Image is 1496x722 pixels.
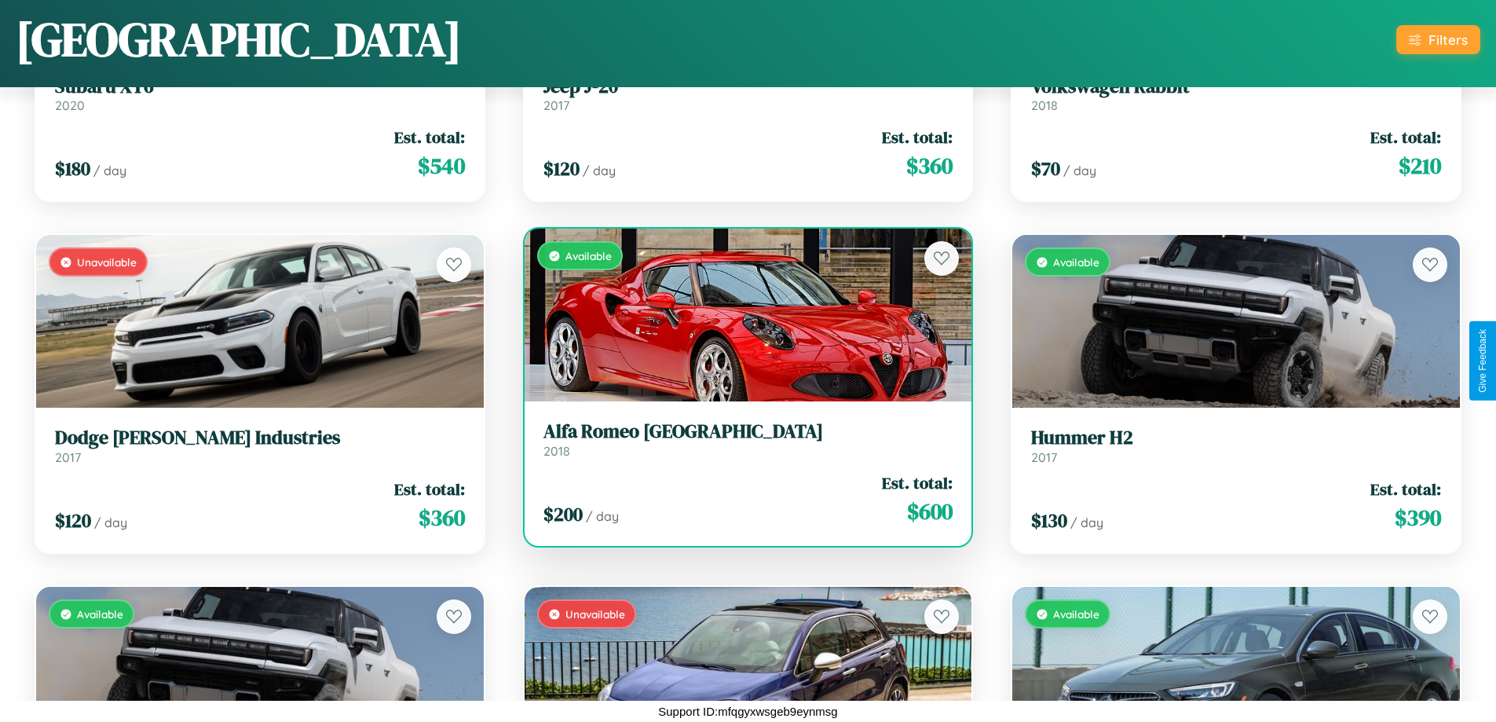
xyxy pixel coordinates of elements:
[55,427,465,449] h3: Dodge [PERSON_NAME] Industries
[1031,427,1441,449] h3: Hummer H2
[418,150,465,181] span: $ 540
[583,163,616,178] span: / day
[94,515,127,530] span: / day
[882,126,953,148] span: Est. total:
[1053,255,1099,269] span: Available
[1031,75,1441,114] a: Volkswagen Rabbit2018
[1428,31,1468,48] div: Filters
[1031,508,1067,533] span: $ 130
[543,156,580,181] span: $ 120
[55,449,81,465] span: 2017
[543,443,570,459] span: 2018
[906,150,953,181] span: $ 360
[419,502,465,533] span: $ 360
[565,249,612,262] span: Available
[1370,126,1441,148] span: Est. total:
[1477,329,1488,393] div: Give Feedback
[1395,502,1441,533] span: $ 390
[1370,478,1441,500] span: Est. total:
[394,478,465,500] span: Est. total:
[1396,25,1480,54] button: Filters
[882,471,953,494] span: Est. total:
[1031,427,1441,465] a: Hummer H22017
[543,501,583,527] span: $ 200
[77,255,137,269] span: Unavailable
[55,427,465,465] a: Dodge [PERSON_NAME] Industries2017
[16,7,462,71] h1: [GEOGRAPHIC_DATA]
[907,496,953,527] span: $ 600
[55,156,90,181] span: $ 180
[77,607,123,621] span: Available
[1031,97,1058,113] span: 2018
[543,97,569,113] span: 2017
[55,508,91,533] span: $ 120
[55,75,465,114] a: Subaru XT62020
[543,75,953,114] a: Jeep J-202017
[1031,156,1060,181] span: $ 70
[1053,607,1099,621] span: Available
[543,420,953,443] h3: Alfa Romeo [GEOGRAPHIC_DATA]
[1399,150,1441,181] span: $ 210
[543,420,953,459] a: Alfa Romeo [GEOGRAPHIC_DATA]2018
[93,163,126,178] span: / day
[565,607,625,621] span: Unavailable
[586,508,619,524] span: / day
[1070,515,1103,530] span: / day
[658,701,837,722] p: Support ID: mfqgyxwsgeb9eynmsg
[55,97,85,113] span: 2020
[1031,449,1057,465] span: 2017
[1063,163,1096,178] span: / day
[394,126,465,148] span: Est. total:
